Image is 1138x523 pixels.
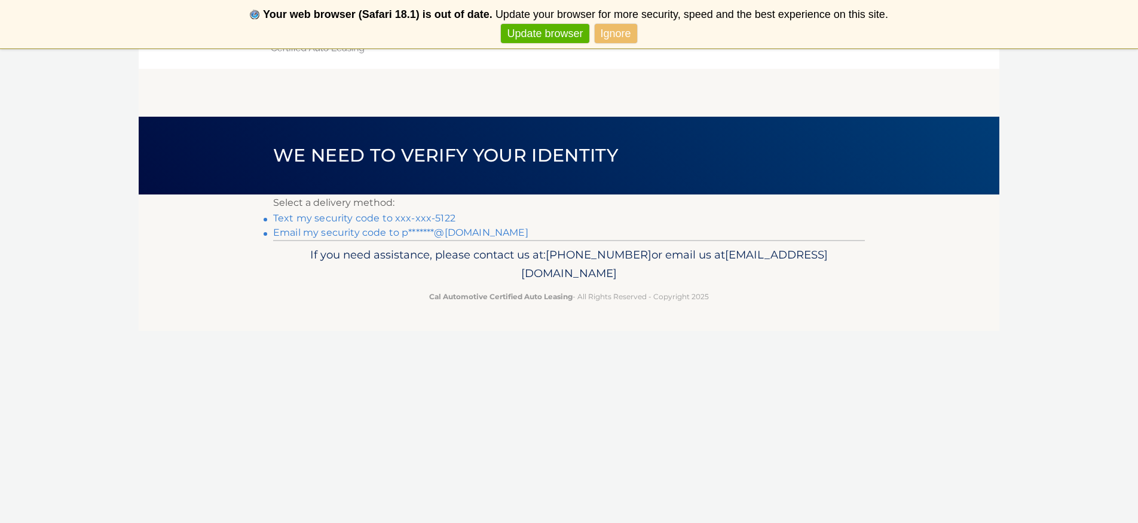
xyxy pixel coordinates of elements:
span: Update your browser for more security, speed and the best experience on this site. [495,8,888,20]
a: Ignore [595,24,637,44]
span: [PHONE_NUMBER] [546,248,651,261]
a: Email my security code to p*******@[DOMAIN_NAME] [273,227,528,238]
b: Your web browser (Safari 18.1) is out of date. [263,8,492,20]
p: - All Rights Reserved - Copyright 2025 [281,290,857,303]
span: We need to verify your identity [273,144,618,166]
p: If you need assistance, please contact us at: or email us at [281,245,857,284]
a: Update browser [501,24,589,44]
p: Select a delivery method: [273,194,865,211]
a: Text my security code to xxx-xxx-5122 [273,212,455,224]
strong: Cal Automotive Certified Auto Leasing [429,292,573,301]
